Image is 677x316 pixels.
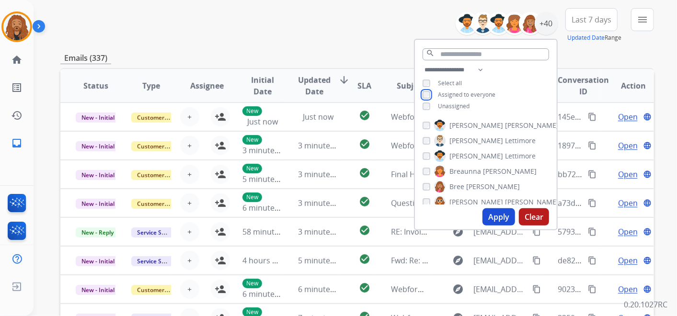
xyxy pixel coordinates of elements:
span: Open [618,226,638,237]
span: + [187,111,192,123]
span: Initial Date [242,74,282,97]
span: Assigned to everyone [438,90,495,99]
span: Customer Support [131,113,194,123]
mat-icon: person_add [215,111,226,123]
span: [EMAIL_ADDRESS][DOMAIN_NAME] [473,226,527,237]
p: New [242,135,262,145]
span: Just now [247,116,278,127]
div: +40 [535,12,558,35]
mat-icon: person_add [215,169,226,180]
span: Lettimore [505,151,536,161]
p: New [242,164,262,173]
span: Service Support [131,227,186,237]
mat-icon: person_add [215,255,226,266]
span: New - Initial [76,256,120,266]
button: Updated Date [567,34,605,42]
button: + [180,107,199,126]
button: Apply [482,208,515,226]
img: avatar [3,13,30,40]
span: [PERSON_NAME] [449,151,503,161]
mat-icon: check_circle [359,167,370,179]
span: [PERSON_NAME] [505,121,559,130]
span: 5 minutes ago [242,174,294,184]
mat-icon: person_add [215,283,226,295]
span: 3 minutes ago [298,169,350,180]
span: [PERSON_NAME] [449,136,503,146]
mat-icon: language [643,199,652,207]
span: Just now [303,112,333,122]
p: Emails (337) [60,52,111,64]
span: 3 minutes ago [298,140,350,151]
mat-icon: content_copy [532,285,541,293]
p: New [242,106,262,116]
span: Open [618,169,638,180]
mat-icon: explore [452,226,464,237]
span: Open [618,140,638,151]
span: Webform from [EMAIL_ADDRESS][DOMAIN_NAME] on [DATE] [391,284,608,294]
span: Conversation ID [558,74,609,97]
span: Webform from [EMAIL_ADDRESS][DOMAIN_NAME] on [DATE] [391,112,608,122]
span: Open [618,283,638,295]
mat-icon: arrow_downward [339,74,350,86]
button: + [180,136,199,155]
mat-icon: content_copy [532,227,541,236]
span: Webform from [EMAIL_ADDRESS][DOMAIN_NAME] on [DATE] [391,140,608,151]
span: + [187,283,192,295]
p: 0.20.1027RC [624,299,667,310]
span: [PERSON_NAME] [449,121,503,130]
span: Fwd: Re: Fwd: ProAudioStar: New Order # 300254403 [391,255,580,266]
span: Final Hours: [DATE] Sale Ends at Midnight! [391,169,541,180]
mat-icon: language [643,285,652,293]
span: 5 minutes ago [298,255,350,266]
mat-icon: search [426,49,435,57]
span: + [187,169,192,180]
mat-icon: content_copy [588,141,597,150]
mat-icon: language [643,256,652,265]
span: + [187,197,192,209]
span: 3 minutes ago [298,198,350,208]
mat-icon: content_copy [588,113,597,121]
span: 6 minutes ago [298,284,350,294]
mat-icon: check_circle [359,138,370,150]
button: + [180,251,199,270]
span: [EMAIL_ADDRESS][DOMAIN_NAME] [473,283,527,295]
mat-icon: person_add [215,197,226,209]
span: Customer Support [131,285,194,295]
span: Updated Date [298,74,331,97]
mat-icon: explore [452,255,464,266]
span: Open [618,255,638,266]
span: [PERSON_NAME] [466,182,520,192]
mat-icon: check_circle [359,196,370,207]
span: Assignee [190,80,224,91]
span: 6 minutes ago [242,203,294,213]
span: Unassigned [438,102,470,110]
th: Action [598,69,654,102]
mat-icon: person_add [215,226,226,237]
mat-icon: list_alt [11,82,23,93]
span: Service Support [131,256,186,266]
span: [EMAIL_ADDRESS][DOMAIN_NAME] [473,255,527,266]
mat-icon: check_circle [359,253,370,265]
span: New - Initial [76,199,120,209]
span: Select all [438,79,462,87]
span: [PERSON_NAME] [449,197,503,207]
mat-icon: language [643,170,652,179]
span: + [187,140,192,151]
button: + [180,193,199,213]
mat-icon: person_add [215,140,226,151]
span: New - Initial [76,141,120,151]
span: 58 minutes ago [242,226,298,237]
span: 4 hours ago [242,255,286,266]
span: [PERSON_NAME] [505,197,559,207]
button: + [180,165,199,184]
span: Last 7 days [572,18,611,22]
p: New [242,192,262,202]
span: Bree [449,182,464,192]
span: Type [142,80,160,91]
span: Breaunna [449,167,481,176]
span: Customer Support [131,170,194,180]
mat-icon: check_circle [359,225,370,236]
mat-icon: content_copy [532,256,541,265]
span: Open [618,197,638,209]
mat-icon: content_copy [588,285,597,293]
